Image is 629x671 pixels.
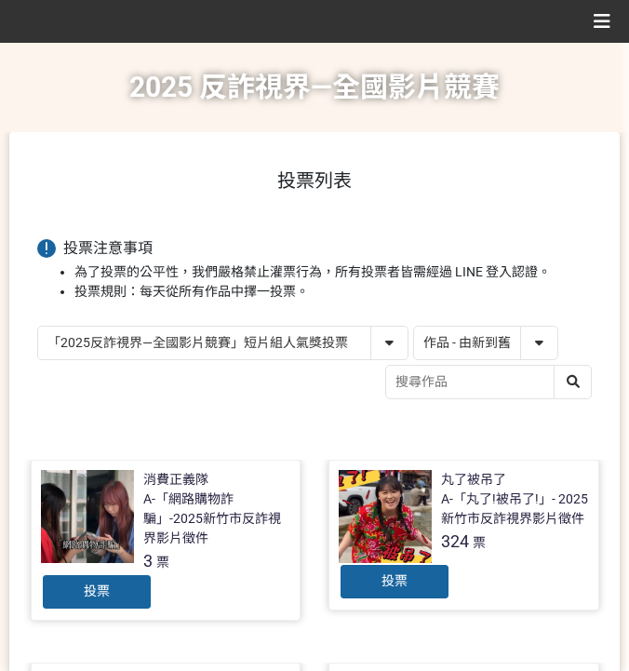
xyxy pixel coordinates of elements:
[74,262,592,282] li: 為了投票的公平性，我們嚴格禁止灌票行為，所有投票者皆需經過 LINE 登入認證。
[156,555,169,570] span: 票
[31,460,301,621] a: 消費正義隊A-「網路購物詐騙」-2025新竹市反詐視界影片徵件3票投票
[328,460,599,611] a: 丸了被吊了A-「丸了!被吊了!」- 2025新竹市反詐視界影片徵件324票投票
[74,282,592,302] li: 投票規則：每天從所有作品中擇一投票。
[63,239,153,257] span: 投票注意事項
[441,531,469,551] span: 324
[386,366,591,398] input: 搜尋作品
[129,43,500,132] h1: 2025 反詐視界—全國影片競賽
[473,535,486,550] span: 票
[441,470,506,490] div: 丸了被吊了
[441,490,589,529] div: A-「丸了!被吊了!」- 2025新竹市反詐視界影片徵件
[381,573,408,588] span: 投票
[143,551,153,570] span: 3
[143,490,291,548] div: A-「網路購物詐騙」-2025新竹市反詐視界影片徵件
[37,169,592,192] h1: 投票列表
[84,584,110,598] span: 投票
[143,470,208,490] div: 消費正義隊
